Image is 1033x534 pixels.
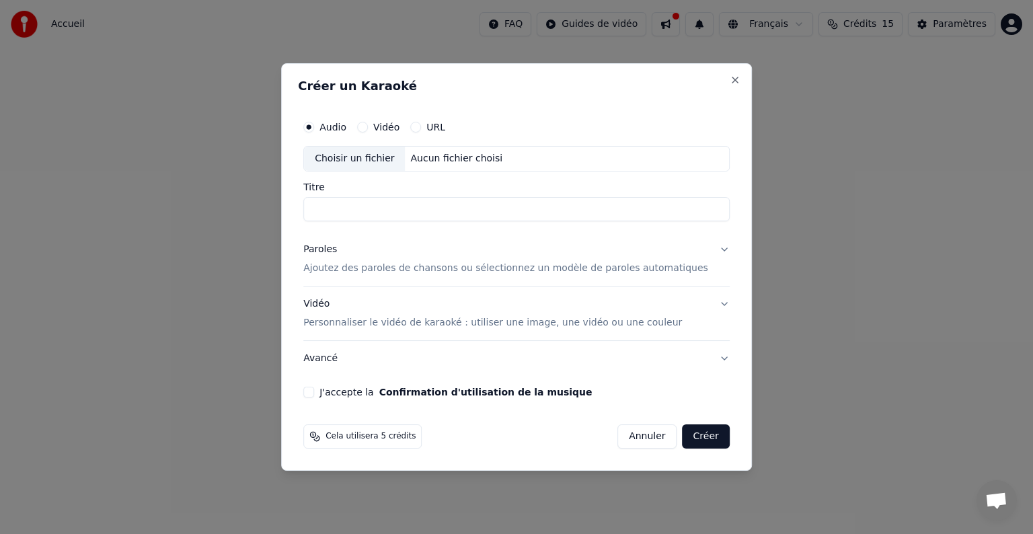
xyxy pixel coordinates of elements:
label: J'accepte la [319,387,592,397]
div: Aucun fichier choisi [406,152,508,165]
label: URL [426,122,445,132]
button: Créer [683,424,730,449]
label: Vidéo [373,122,399,132]
button: VidéoPersonnaliser le vidéo de karaoké : utiliser une image, une vidéo ou une couleur [303,287,730,340]
label: Titre [303,182,730,192]
div: Choisir un fichier [304,147,405,171]
button: Annuler [617,424,677,449]
button: J'accepte la [379,387,592,397]
p: Personnaliser le vidéo de karaoké : utiliser une image, une vidéo ou une couleur [303,316,682,330]
label: Audio [319,122,346,132]
button: ParolesAjoutez des paroles de chansons ou sélectionnez un modèle de paroles automatiques [303,232,730,286]
div: Paroles [303,243,337,256]
p: Ajoutez des paroles de chansons ou sélectionnez un modèle de paroles automatiques [303,262,708,275]
button: Avancé [303,341,730,376]
span: Cela utilisera 5 crédits [326,431,416,442]
div: Vidéo [303,297,682,330]
h2: Créer un Karaoké [298,80,735,92]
